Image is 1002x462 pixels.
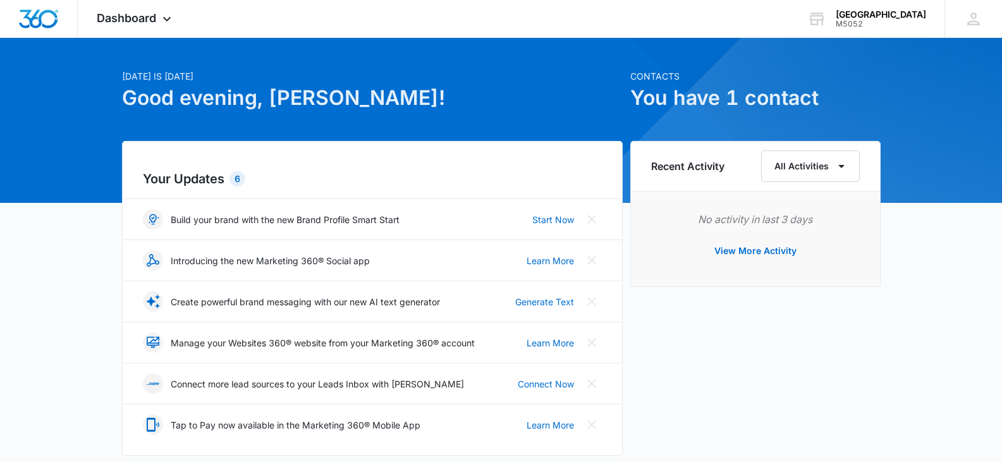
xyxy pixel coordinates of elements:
p: Connect more lead sources to your Leads Inbox with [PERSON_NAME] [171,377,464,391]
p: No activity in last 3 days [651,212,860,227]
p: Introducing the new Marketing 360® Social app [171,254,370,267]
h1: You have 1 contact [630,83,881,113]
div: account name [836,9,926,20]
p: Contacts [630,70,881,83]
div: 6 [229,171,245,186]
a: Start Now [532,213,574,226]
a: Learn More [527,336,574,350]
h2: Your Updates [143,169,602,188]
button: Close [582,250,602,271]
a: Connect Now [518,377,574,391]
p: Tap to Pay now available in the Marketing 360® Mobile App [171,418,420,432]
button: All Activities [761,150,860,182]
a: Learn More [527,418,574,432]
h6: Recent Activity [651,159,724,174]
button: Close [582,332,602,353]
p: Build your brand with the new Brand Profile Smart Start [171,213,400,226]
a: Learn More [527,254,574,267]
button: Close [582,415,602,435]
p: [DATE] is [DATE] [122,70,623,83]
button: Close [582,374,602,394]
p: Create powerful brand messaging with our new AI text generator [171,295,440,308]
button: Close [582,291,602,312]
h1: Good evening, [PERSON_NAME]! [122,83,623,113]
div: account id [836,20,926,28]
button: Close [582,209,602,229]
a: Generate Text [515,295,574,308]
button: View More Activity [702,236,809,266]
span: Dashboard [97,11,156,25]
p: Manage your Websites 360® website from your Marketing 360® account [171,336,475,350]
